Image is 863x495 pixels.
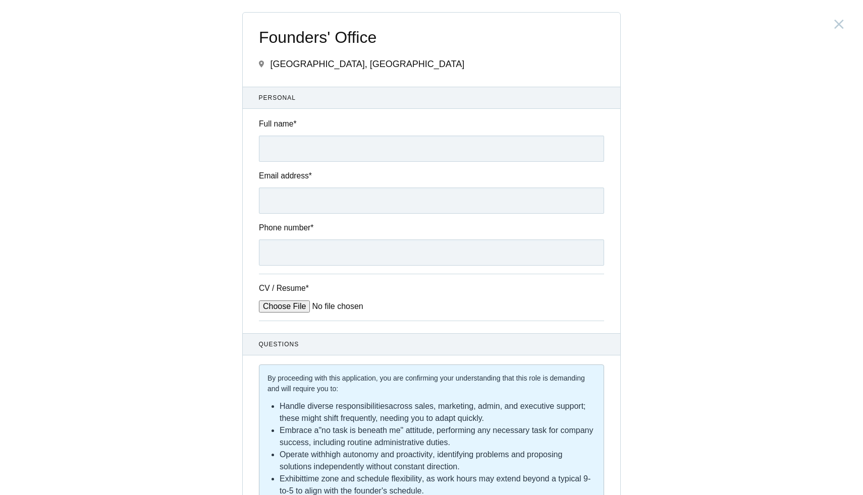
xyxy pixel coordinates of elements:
[326,450,433,459] strong: high autonomy and proactivity
[259,170,604,181] label: Email address
[259,93,605,102] span: Personal
[280,424,596,449] li: Embrace a , performing any necessary task for company success, including routine administrative d...
[280,402,389,410] strong: Handle diverse responsibilities
[280,400,596,424] li: across sales, marketing, admin, and executive support; these might shift frequently, needing you ...
[259,222,604,233] label: Phone number
[259,282,335,294] label: CV / Resume
[267,374,585,393] strong: By proceeding with this application, you are confirming your understanding that this role is dema...
[270,59,464,69] span: [GEOGRAPHIC_DATA], [GEOGRAPHIC_DATA]
[304,474,422,483] strong: time zone and schedule flexibility
[259,340,605,349] span: Questions
[259,118,604,130] label: Full name
[318,426,432,435] strong: "no task is beneath me" attitude
[259,29,604,46] span: Founders' Office
[280,449,596,473] li: Operate with , identifying problems and proposing solutions independently without constant direct...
